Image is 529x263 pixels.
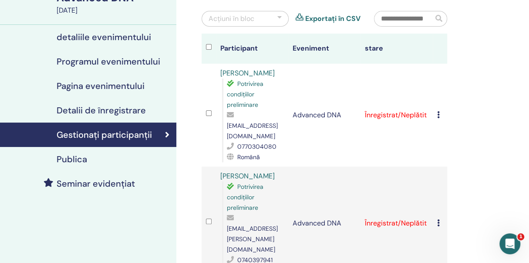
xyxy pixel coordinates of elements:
div: Acțiuni în bloc [209,14,254,24]
td: Advanced DNA [288,64,361,167]
h4: Publica [57,154,87,164]
th: stare [361,34,433,64]
a: Exportați în CSV [305,14,361,24]
th: Participant [216,34,288,64]
span: [EMAIL_ADDRESS][PERSON_NAME][DOMAIN_NAME] [227,225,278,253]
span: 1 [517,233,524,240]
iframe: Intercom live chat [499,233,520,254]
span: Potrivirea condițiilor preliminare [227,183,263,212]
span: Potrivirea condițiilor preliminare [227,80,263,109]
h4: Gestionați participanții [57,130,152,140]
div: [DATE] [57,5,171,16]
a: [PERSON_NAME] [220,171,275,181]
th: Eveniment [288,34,361,64]
h4: Programul evenimentului [57,56,160,67]
h4: detaliile evenimentului [57,32,151,42]
a: [PERSON_NAME] [220,68,275,78]
span: Română [237,153,260,161]
h4: Detalii de înregistrare [57,105,146,116]
h4: Pagina evenimentului [57,81,145,91]
span: [EMAIL_ADDRESS][DOMAIN_NAME] [227,122,278,140]
span: 0770304080 [237,143,276,150]
h4: Seminar evidențiat [57,178,135,189]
